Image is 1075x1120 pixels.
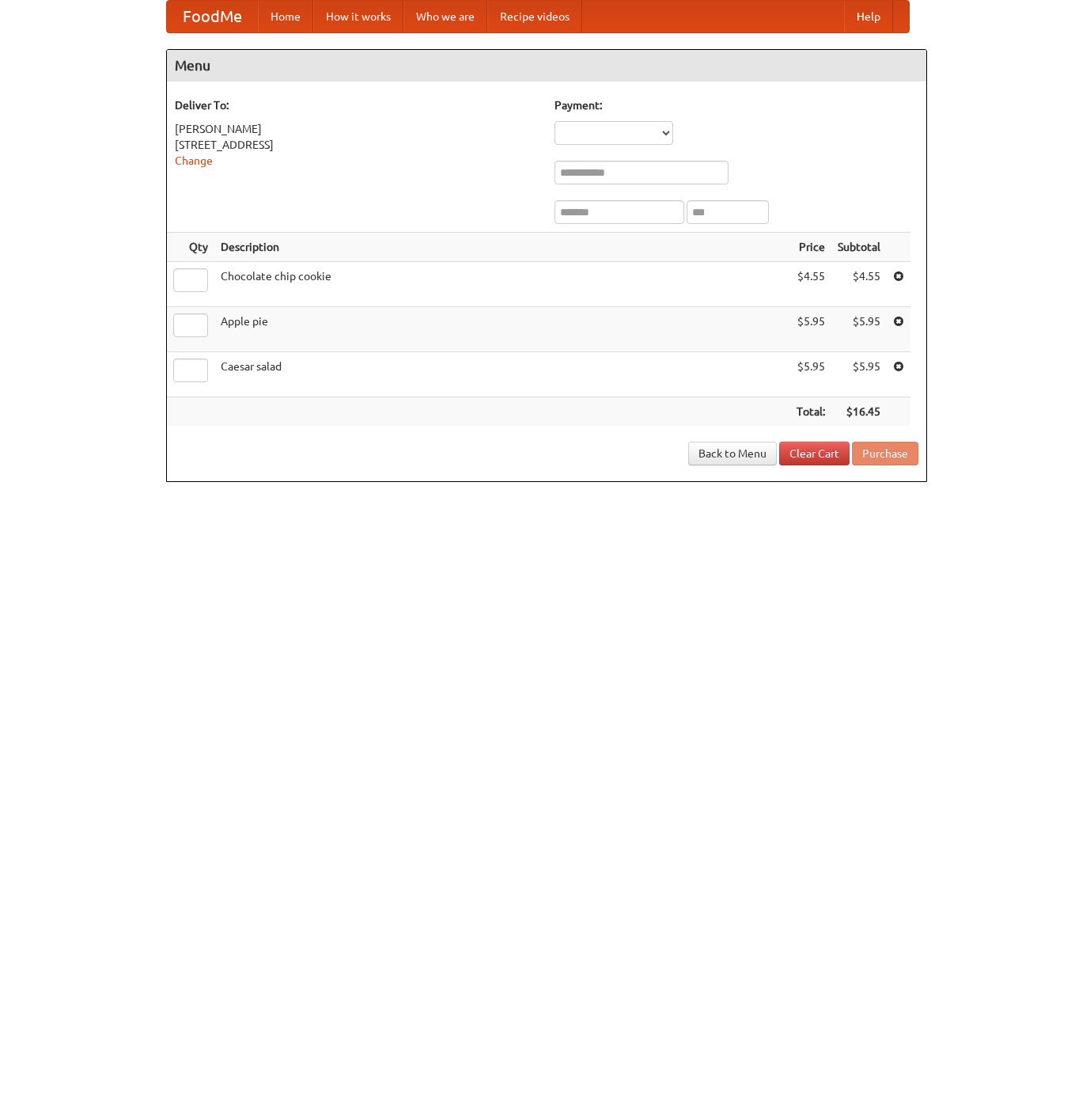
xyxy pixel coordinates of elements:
[214,352,790,397] td: Caesar salad
[779,442,850,465] a: Clear Cart
[167,1,258,32] a: FoodMe
[790,352,831,397] td: $5.95
[214,233,790,262] th: Description
[313,1,403,32] a: How it works
[175,137,539,153] div: [STREET_ADDRESS]
[167,233,214,262] th: Qty
[790,262,831,307] td: $4.55
[175,97,539,113] h5: Deliver To:
[831,262,887,307] td: $4.55
[214,307,790,352] td: Apple pie
[214,262,790,307] td: Chocolate chip cookie
[258,1,313,32] a: Home
[790,397,831,427] th: Total:
[555,97,918,113] h5: Payment:
[831,397,887,427] th: $16.45
[688,442,777,465] a: Back to Menu
[167,50,926,82] h4: Menu
[175,121,539,137] div: [PERSON_NAME]
[487,1,582,32] a: Recipe videos
[831,233,887,262] th: Subtotal
[831,352,887,397] td: $5.95
[844,1,893,32] a: Help
[852,442,918,465] button: Purchase
[175,154,213,167] a: Change
[831,307,887,352] td: $5.95
[790,307,831,352] td: $5.95
[403,1,487,32] a: Who we are
[790,233,831,262] th: Price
